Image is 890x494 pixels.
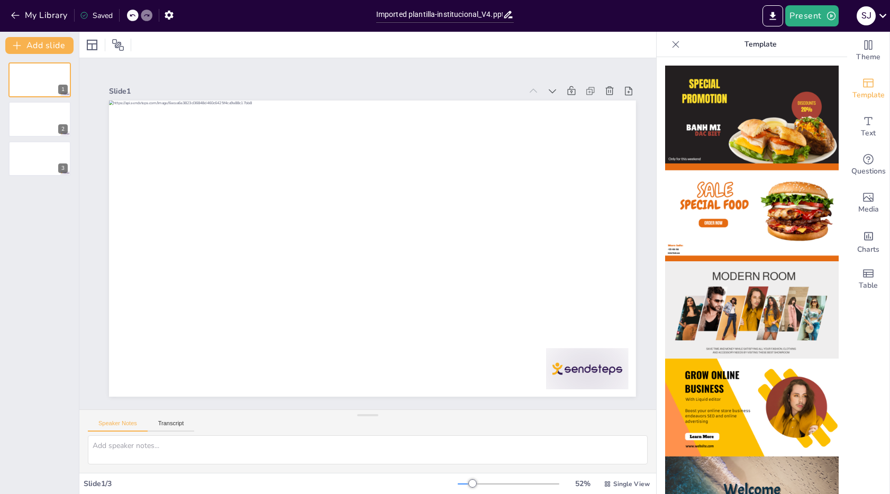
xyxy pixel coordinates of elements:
span: Text [861,127,876,139]
button: Transcript [148,420,195,432]
div: Saved [80,11,113,21]
div: Get real-time input from your audience [847,146,889,184]
button: Present [785,5,838,26]
img: thumb-4.png [665,359,839,456]
input: Insert title [376,7,503,22]
div: 3 [8,141,71,176]
button: Speaker Notes [88,420,148,432]
div: Slide 1 [125,60,536,113]
button: S J [857,5,876,26]
span: Charts [857,244,879,255]
button: Export to PowerPoint [762,5,783,26]
img: thumb-3.png [665,261,839,359]
span: Position [112,39,124,51]
span: Template [852,89,885,101]
div: 1 [58,85,68,94]
div: Change the overall theme [847,32,889,70]
div: 2 [58,124,68,134]
span: Table [859,280,878,291]
div: Add images, graphics, shapes or video [847,184,889,222]
button: Add slide [5,37,74,54]
img: thumb-2.png [665,163,839,261]
div: 3 [58,163,68,173]
span: Theme [856,51,880,63]
span: Questions [851,166,886,177]
div: 1 [8,62,71,97]
p: Template [684,32,837,57]
img: thumb-1.png [665,66,839,163]
button: My Library [8,7,72,24]
div: S J [857,6,876,25]
div: 52 % [570,479,595,489]
div: Slide 1 / 3 [84,479,458,489]
div: Add charts and graphs [847,222,889,260]
div: Add ready made slides [847,70,889,108]
div: Layout [84,36,101,53]
div: 2 [8,102,71,136]
span: Single View [613,480,650,488]
div: Add text boxes [847,108,889,146]
div: Add a table [847,260,889,298]
span: Media [858,204,879,215]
